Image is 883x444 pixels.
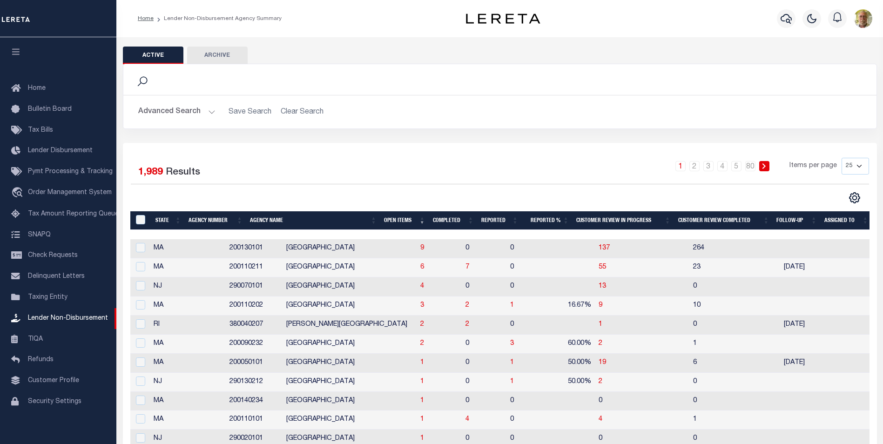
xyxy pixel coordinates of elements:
[510,378,514,385] a: 1
[821,211,872,230] th: Assigned To: activate to sort column ascending
[28,211,119,217] span: Tax Amount Reporting Queue
[465,264,469,270] a: 7
[789,161,837,171] span: Items per page
[465,416,469,423] a: 4
[510,340,514,347] span: 3
[674,211,773,230] th: Customer Review Completed: activate to sort column ascending
[150,392,226,411] td: MA
[150,354,226,373] td: MA
[689,410,781,430] td: 1
[152,211,185,230] th: State: activate to sort column ascending
[283,392,417,411] td: [GEOGRAPHIC_DATA]
[150,296,226,316] td: MA
[420,435,424,442] a: 1
[506,392,548,411] td: 0
[150,335,226,354] td: MA
[226,316,283,335] td: 380040207
[420,245,424,251] a: 9
[28,106,72,113] span: Bulletin Board
[689,392,781,411] td: 0
[462,239,506,258] td: 0
[28,336,43,342] span: TIQA
[283,258,417,277] td: [GEOGRAPHIC_DATA]
[780,316,824,335] td: [DATE]
[420,302,424,309] a: 3
[731,161,741,171] a: 5
[154,14,282,23] li: Lender Non-Disbursement Agency Summary
[548,335,595,354] td: 60.00%
[689,277,781,296] td: 0
[226,354,283,373] td: 200050101
[599,340,602,347] span: 2
[226,335,283,354] td: 200090232
[573,211,674,230] th: Customer Review In Progress: activate to sort column ascending
[745,161,755,171] a: 80
[689,316,781,335] td: 0
[773,211,821,230] th: Follow-up: activate to sort column ascending
[420,378,424,385] a: 1
[462,354,506,373] td: 0
[548,373,595,392] td: 50.00%
[599,302,602,309] a: 9
[599,245,610,251] a: 137
[130,211,152,230] th: MBACode
[226,296,283,316] td: 200110202
[599,264,606,270] span: 55
[420,359,424,366] span: 1
[689,258,781,277] td: 23
[283,335,417,354] td: [GEOGRAPHIC_DATA]
[506,277,548,296] td: 0
[283,239,417,258] td: [GEOGRAPHIC_DATA]
[28,398,81,405] span: Security Settings
[510,302,514,309] span: 1
[717,161,728,171] a: 4
[420,283,424,289] a: 4
[462,373,506,392] td: 0
[462,277,506,296] td: 0
[510,359,514,366] a: 1
[226,277,283,296] td: 290070101
[599,416,602,423] a: 4
[283,354,417,373] td: [GEOGRAPHIC_DATA]
[599,283,606,289] a: 13
[599,378,602,385] a: 2
[28,85,46,92] span: Home
[595,392,689,411] td: 0
[246,211,380,230] th: Agency Name: activate to sort column ascending
[420,340,424,347] a: 2
[28,315,108,322] span: Lender Non-Disbursement
[462,335,506,354] td: 0
[150,258,226,277] td: MA
[138,103,216,121] button: Advanced Search
[675,161,686,171] a: 1
[226,373,283,392] td: 290130212
[420,397,424,404] a: 1
[599,359,606,366] a: 19
[420,321,424,328] a: 2
[150,410,226,430] td: MA
[420,264,424,270] a: 6
[150,316,226,335] td: RI
[150,239,226,258] td: MA
[150,373,226,392] td: NJ
[187,47,248,64] button: Archive
[420,416,424,423] a: 1
[283,316,417,335] td: [PERSON_NAME][GEOGRAPHIC_DATA]
[226,258,283,277] td: 200110211
[166,165,200,180] label: Results
[28,273,85,280] span: Delinquent Letters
